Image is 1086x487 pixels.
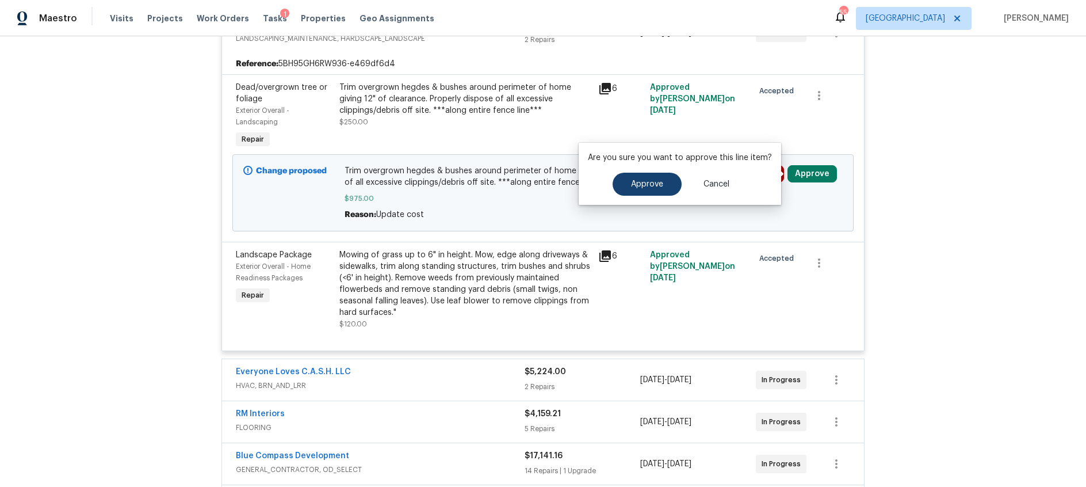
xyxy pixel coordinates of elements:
[598,249,643,263] div: 6
[339,321,367,328] span: $120.00
[197,13,249,24] span: Work Orders
[525,452,563,460] span: $17,141.16
[839,7,847,18] div: 55
[640,376,664,384] span: [DATE]
[650,251,735,282] span: Approved by [PERSON_NAME] on
[236,251,312,259] span: Landscape Package
[360,13,434,24] span: Geo Assignments
[631,180,663,189] span: Approve
[588,152,772,163] p: Are you sure you want to approve this line item?
[147,13,183,24] span: Projects
[525,381,640,393] div: 2 Repairs
[237,290,269,301] span: Repair
[236,452,349,460] a: Blue Compass Development
[650,106,676,115] span: [DATE]
[525,34,640,45] div: 2 Repairs
[236,107,289,125] span: Exterior Overall - Landscaping
[667,460,691,468] span: [DATE]
[640,374,691,386] span: -
[703,180,729,189] span: Cancel
[685,173,748,196] button: Cancel
[762,416,805,428] span: In Progress
[345,193,742,204] span: $975.00
[866,13,945,24] span: [GEOGRAPHIC_DATA]
[345,211,376,219] span: Reason:
[667,418,691,426] span: [DATE]
[613,173,682,196] button: Approve
[301,13,346,24] span: Properties
[759,85,798,97] span: Accepted
[376,211,424,219] span: Update cost
[256,167,327,175] b: Change proposed
[236,410,285,418] a: RM Interiors
[236,263,311,281] span: Exterior Overall - Home Readiness Packages
[525,368,566,376] span: $5,224.00
[762,374,805,386] span: In Progress
[640,460,664,468] span: [DATE]
[236,422,525,433] span: FLOORING
[237,134,269,145] span: Repair
[236,33,525,44] span: LANDSCAPING_MAINTENANCE, HARDSCAPE_LANDSCAPE
[236,380,525,391] span: HVAC, BRN_AND_LRR
[236,58,278,70] b: Reference:
[667,376,691,384] span: [DATE]
[236,464,525,475] span: GENERAL_CONTRACTOR, OD_SELECT
[110,13,133,24] span: Visits
[339,82,591,116] div: Trim overgrown hegdes & bushes around perimeter of home giving 12" of clearance. Properly dispose...
[236,368,351,376] a: Everyone Loves C.A.S.H. LLC
[787,165,837,182] button: Approve
[339,249,591,318] div: Mowing of grass up to 6" in height. Mow, edge along driveways & sidewalks, trim along standing st...
[762,458,805,470] span: In Progress
[640,458,691,470] span: -
[280,9,289,20] div: 1
[650,274,676,282] span: [DATE]
[640,418,664,426] span: [DATE]
[39,13,77,24] span: Maestro
[640,416,691,428] span: -
[525,423,640,435] div: 5 Repairs
[345,165,742,188] span: Trim overgrown hegdes & bushes around perimeter of home giving 12" of clearance. Properly dispose...
[222,54,864,74] div: 5BH95GH6RW936-e469df6d4
[525,410,561,418] span: $4,159.21
[999,13,1069,24] span: [PERSON_NAME]
[236,83,327,103] span: Dead/overgrown tree or foliage
[263,14,287,22] span: Tasks
[650,83,735,115] span: Approved by [PERSON_NAME] on
[339,119,368,125] span: $250.00
[598,82,643,96] div: 6
[759,253,798,264] span: Accepted
[525,465,640,477] div: 14 Repairs | 1 Upgrade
